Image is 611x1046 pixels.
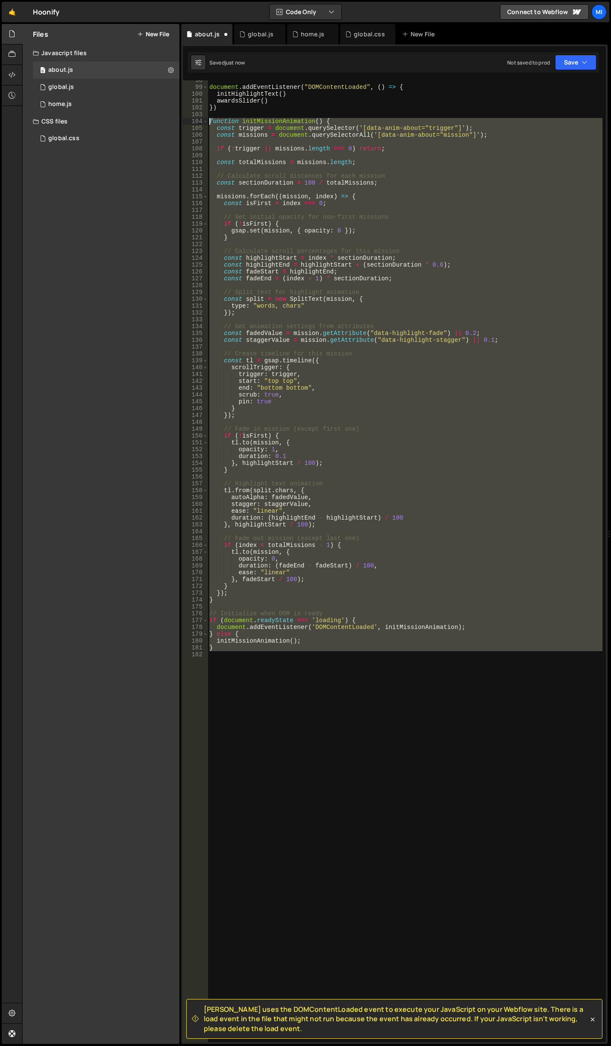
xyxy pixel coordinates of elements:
[183,193,208,200] div: 115
[183,501,208,508] div: 160
[183,152,208,159] div: 109
[183,371,208,378] div: 141
[183,610,208,617] div: 176
[183,494,208,501] div: 159
[183,268,208,275] div: 126
[183,91,208,97] div: 100
[183,289,208,296] div: 129
[500,4,589,20] a: Connect to Webflow
[183,125,208,132] div: 105
[183,644,208,651] div: 181
[183,487,208,494] div: 158
[183,323,208,330] div: 134
[183,234,208,241] div: 121
[183,617,208,624] div: 177
[183,364,208,371] div: 140
[183,555,208,562] div: 168
[183,309,208,316] div: 132
[183,248,208,255] div: 123
[183,145,208,152] div: 108
[48,135,79,142] div: global.css
[591,4,607,20] a: Mi
[33,7,59,17] div: Hoonify
[183,439,208,446] div: 151
[33,79,179,96] div: 17338/48240.js
[555,55,596,70] button: Save
[23,113,179,130] div: CSS files
[183,378,208,385] div: 142
[225,59,245,66] div: just now
[137,31,169,38] button: New File
[183,344,208,350] div: 137
[183,412,208,419] div: 147
[183,426,208,432] div: 149
[183,638,208,644] div: 180
[204,1005,588,1033] span: [PERSON_NAME] uses the DOMContentLoaded event to execute your JavaScript on your Webflow site. Th...
[209,59,245,66] div: Saved
[183,214,208,220] div: 118
[183,603,208,610] div: 175
[33,62,179,79] div: 17338/48290.js
[183,391,208,398] div: 144
[270,4,341,20] button: Code Only
[183,227,208,234] div: 120
[33,96,179,113] div: 17338/48148.js
[183,432,208,439] div: 150
[183,173,208,179] div: 112
[183,337,208,344] div: 136
[183,446,208,453] div: 152
[183,562,208,569] div: 169
[183,220,208,227] div: 119
[183,596,208,603] div: 174
[183,590,208,596] div: 173
[183,186,208,193] div: 114
[40,68,45,74] span: 0
[48,66,73,74] div: about.js
[183,569,208,576] div: 170
[48,83,74,91] div: global.js
[183,200,208,207] div: 116
[183,542,208,549] div: 166
[33,130,179,147] div: 17338/48147.css
[183,282,208,289] div: 128
[183,296,208,303] div: 130
[183,84,208,91] div: 99
[183,159,208,166] div: 110
[195,30,220,38] div: about.js
[183,473,208,480] div: 156
[183,132,208,138] div: 106
[183,398,208,405] div: 145
[183,77,208,84] div: 98
[183,480,208,487] div: 157
[33,29,48,39] h2: Files
[183,118,208,125] div: 104
[183,624,208,631] div: 178
[23,44,179,62] div: Javascript files
[354,30,385,38] div: global.css
[183,549,208,555] div: 167
[183,316,208,323] div: 133
[183,350,208,357] div: 138
[183,514,208,521] div: 162
[183,631,208,638] div: 179
[183,303,208,309] div: 131
[183,521,208,528] div: 163
[183,385,208,391] div: 143
[183,528,208,535] div: 164
[183,405,208,412] div: 146
[183,97,208,104] div: 101
[2,2,23,22] a: 🤙
[183,651,208,658] div: 182
[183,166,208,173] div: 111
[183,261,208,268] div: 125
[402,30,438,38] div: New File
[183,179,208,186] div: 113
[183,255,208,261] div: 124
[183,138,208,145] div: 107
[183,275,208,282] div: 127
[183,460,208,467] div: 154
[248,30,273,38] div: global.js
[183,453,208,460] div: 153
[183,535,208,542] div: 165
